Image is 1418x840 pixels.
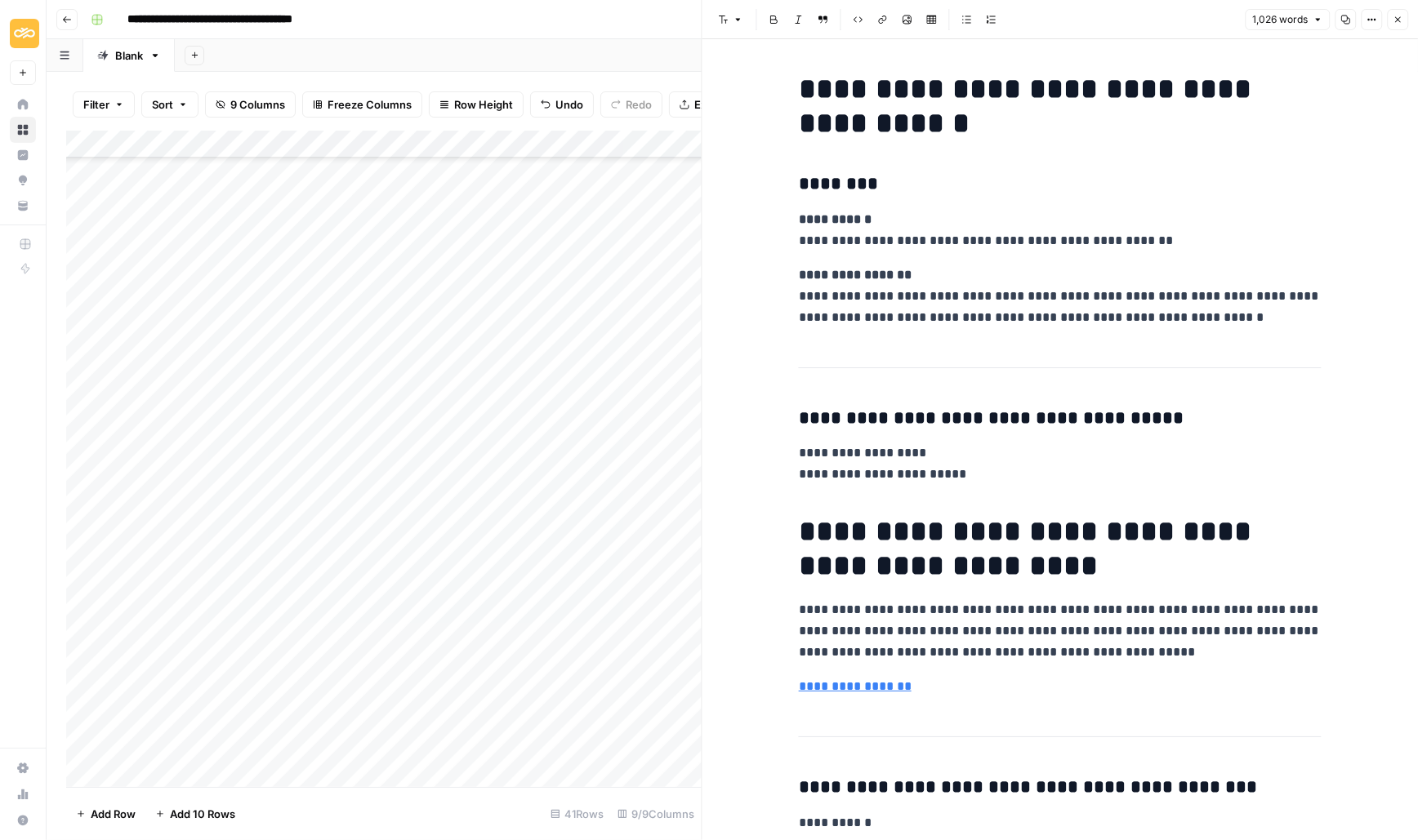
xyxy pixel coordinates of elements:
[454,96,513,113] span: Row Height
[83,39,175,72] a: Blank
[10,781,36,807] a: Usage
[10,193,36,219] a: Your Data
[530,91,594,118] button: Undo
[302,91,422,118] button: Freeze Columns
[611,801,702,827] div: 9/9 Columns
[328,96,412,113] span: Freeze Columns
[544,801,611,827] div: 41 Rows
[10,91,36,118] a: Home
[10,807,36,833] button: Help + Support
[555,96,583,113] span: Undo
[141,91,198,118] button: Sort
[626,96,652,113] span: Redo
[170,806,235,822] span: Add 10 Rows
[145,801,245,827] button: Add 10 Rows
[1245,9,1330,30] button: 1,026 words
[669,91,763,118] button: Export CSV
[10,13,36,54] button: Workspace: Sinch
[600,91,662,118] button: Redo
[83,96,109,113] span: Filter
[10,142,36,168] a: Insights
[152,96,173,113] span: Sort
[10,167,36,193] a: Opportunities
[230,96,285,113] span: 9 Columns
[1252,12,1308,27] span: 1,026 words
[205,91,296,118] button: 9 Columns
[91,806,136,822] span: Add Row
[73,91,135,118] button: Filter
[66,801,145,827] button: Add Row
[429,91,524,118] button: Row Height
[10,755,36,781] a: Settings
[10,19,39,48] img: Sinch Logo
[10,117,36,143] a: Browse
[115,47,143,64] div: Blank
